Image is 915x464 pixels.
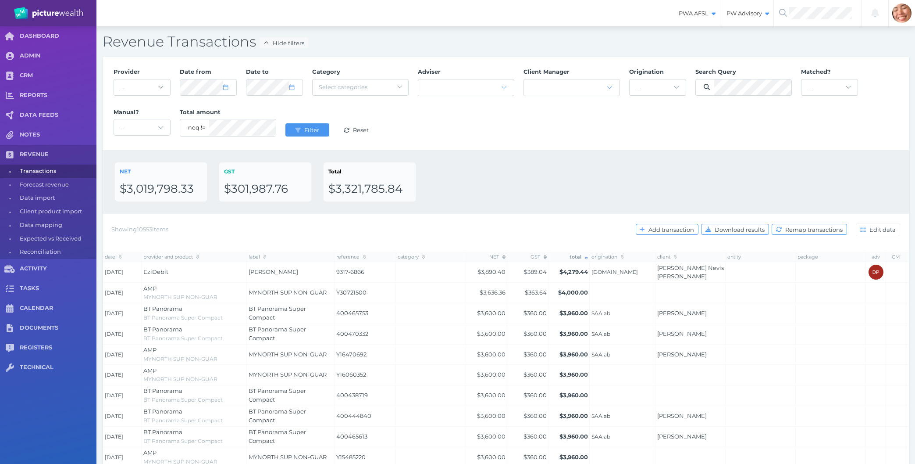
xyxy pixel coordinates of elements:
button: Add transaction [636,224,698,235]
span: PWA AFSL [673,10,720,17]
td: 400444840 [335,406,396,426]
td: [DATE] [103,426,142,447]
a: [PERSON_NAME] [657,351,707,358]
div: $301,987.76 [224,182,306,197]
span: DASHBOARD [20,32,96,40]
span: ACTIVITY [20,265,96,273]
span: MYNORTH SUP NON-GUAR [249,289,327,296]
span: $3,960.00 [559,392,588,399]
span: NOTES [20,131,96,139]
span: $3,960.00 [559,351,588,358]
button: Reset [335,123,378,137]
td: 400465613 [335,426,396,447]
td: SAA.ab [590,344,655,365]
span: $3,600.00 [477,433,506,440]
span: 400470332 [336,330,394,338]
span: BT Panorama Super Compact [143,314,223,321]
th: CM [886,252,906,262]
span: label [249,254,267,260]
span: Download results [713,226,769,233]
span: MYNORTH SUP NON-GUAR [143,356,217,362]
span: reference [336,254,366,260]
span: ADMIN [20,52,96,60]
span: [DOMAIN_NAME] [591,269,654,276]
td: [DATE] [103,365,142,385]
span: $3,600.00 [477,412,506,419]
div: $3,019,798.33 [120,182,202,197]
span: NET [120,168,131,175]
th: package [796,252,866,262]
span: Hide filters [271,40,308,47]
span: $3,600.00 [477,371,506,378]
h2: Revenue Transactions [103,32,909,51]
span: MYNORTH SUP NON-GUAR [249,371,327,378]
th: entity [726,252,796,262]
span: Reset [351,126,373,133]
span: $3,960.00 [559,371,588,378]
span: MYNORTH SUP NON-GUAR [143,376,217,382]
td: Y16060352 [335,365,396,385]
span: $3,600.00 [477,392,506,399]
td: [DATE] [103,303,142,324]
span: MYNORTH SUP NON-GUAR [249,453,327,460]
span: Category [312,68,340,75]
span: 400444840 [336,412,394,421]
td: 400470332 [335,324,396,344]
span: Data mapping [20,219,93,232]
span: BT Panorama Super Compact [143,438,223,444]
a: [PERSON_NAME] [657,412,707,419]
span: Edit data [868,226,900,233]
span: DATA FEEDS [20,112,96,119]
td: 9317-6866 [335,262,396,283]
span: Date from [180,68,211,75]
span: AMP [143,367,157,374]
button: Hide filters [260,37,308,48]
span: origination [591,254,624,260]
td: Y16470692 [335,344,396,365]
span: total [570,254,588,260]
span: Reconciliation [20,245,93,259]
a: [PERSON_NAME] [657,433,707,440]
td: [DATE] [103,324,142,344]
span: Provider [114,68,140,75]
span: 9317-6866 [336,268,394,277]
span: REPORTS [20,92,96,99]
span: $363.64 [525,289,547,296]
span: Search Query [695,68,736,75]
span: Y15485220 [336,453,394,462]
span: provider and product [143,254,199,260]
span: MYNORTH SUP NON-GUAR [143,294,217,300]
span: $360.00 [523,351,547,358]
span: DOCUMENTS [20,324,96,332]
span: Client Manager [523,68,570,75]
a: [PERSON_NAME] Nevis [PERSON_NAME] [657,264,724,280]
span: GST [224,168,235,175]
span: Manual? [114,108,139,115]
span: MYNORTH SUP NON-GUAR [249,351,327,358]
a: [PERSON_NAME] [657,330,707,337]
td: 400465753 [335,303,396,324]
span: Total [328,168,342,175]
span: BT Panorama Super Compact [143,417,223,424]
span: BT Panorama Super Compact [249,428,306,444]
span: Adviser [418,68,441,75]
button: Download results [701,224,769,235]
span: $360.00 [523,392,547,399]
span: client [657,254,677,260]
span: $3,600.00 [477,351,506,358]
td: AdamMatthewsDRF.cm [590,262,655,283]
span: REGISTERS [20,344,96,352]
span: Y30721500 [336,288,394,297]
td: [DATE] [103,262,142,283]
span: Transactions [20,165,93,178]
div: $3,321,785.84 [328,182,411,197]
span: Matched? [801,68,831,75]
td: Y30721500 [335,283,396,303]
span: BT Panorama [143,387,182,394]
span: $360.00 [523,309,547,317]
span: $3,600.00 [477,309,506,317]
span: $3,960.00 [559,309,588,317]
span: $3,960.00 [559,412,588,419]
span: Add transaction [647,226,698,233]
span: BT Panorama Super Compact [143,335,223,342]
